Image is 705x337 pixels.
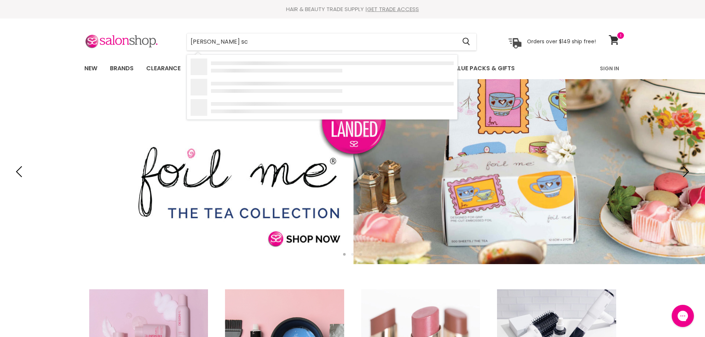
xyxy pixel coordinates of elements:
ul: Main menu [79,58,558,79]
form: Product [187,33,477,51]
a: Value Packs & Gifts [444,61,520,76]
a: Brands [104,61,139,76]
input: Search [187,33,457,50]
button: Next [677,164,692,179]
iframe: Gorgias live chat messenger [668,302,698,330]
a: New [79,61,103,76]
a: Sign In [595,61,624,76]
li: Page dot 3 [359,253,362,256]
button: Previous [13,164,28,179]
li: Page dot 2 [351,253,354,256]
a: GET TRADE ACCESS [367,5,419,13]
button: Search [457,33,476,50]
p: Orders over $149 ship free! [527,38,596,45]
li: Page dot 1 [343,253,346,256]
div: HAIR & BEAUTY TRADE SUPPLY | [75,6,630,13]
nav: Main [75,58,630,79]
a: Clearance [141,61,186,76]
